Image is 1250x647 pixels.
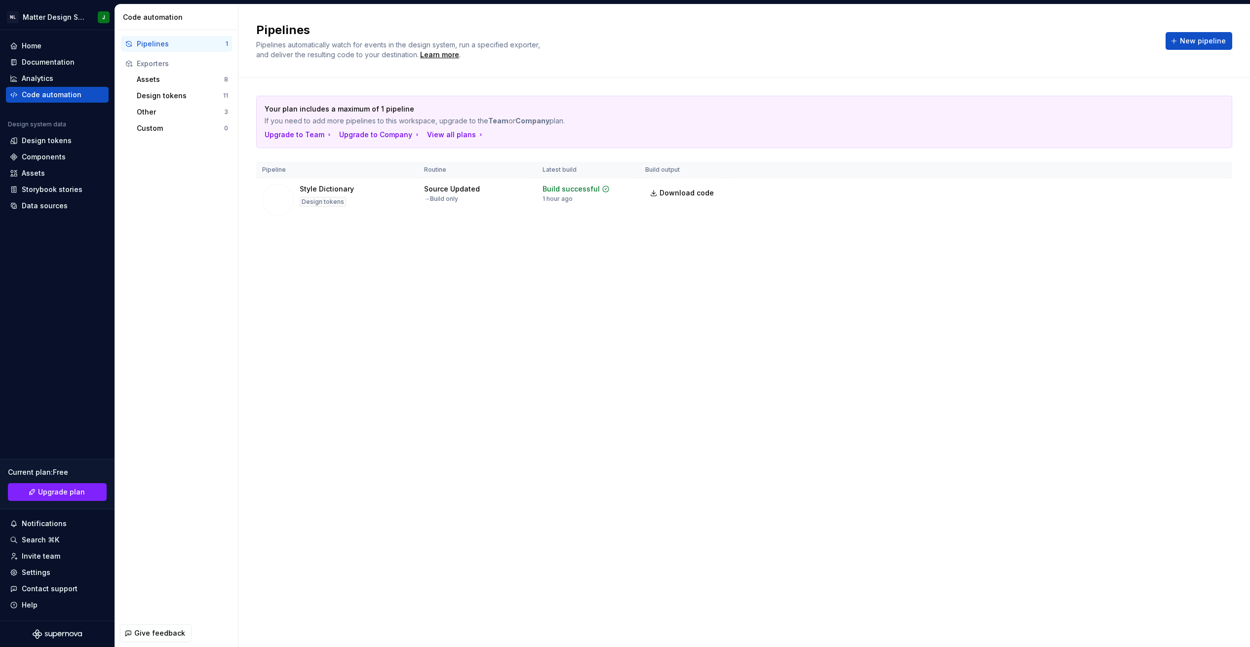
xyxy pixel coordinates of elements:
[133,88,232,104] button: Design tokens11
[6,149,109,165] a: Components
[133,120,232,136] button: Custom0
[543,184,600,194] div: Build successful
[137,59,228,69] div: Exporters
[256,22,1154,38] h2: Pipelines
[22,185,82,194] div: Storybook stories
[1180,36,1226,46] span: New pipeline
[6,565,109,580] a: Settings
[22,519,67,529] div: Notifications
[23,12,86,22] div: Matter Design System
[137,107,224,117] div: Other
[6,54,109,70] a: Documentation
[543,195,573,203] div: 1 hour ago
[419,51,461,59] span: .
[6,516,109,532] button: Notifications
[137,75,224,84] div: Assets
[224,108,228,116] div: 3
[102,13,105,21] div: J
[515,116,549,125] strong: Company
[6,182,109,197] a: Storybook stories
[6,548,109,564] a: Invite team
[121,36,232,52] button: Pipelines1
[2,6,113,28] button: NLMatter Design SystemJ
[226,40,228,48] div: 1
[22,57,75,67] div: Documentation
[8,467,107,477] div: Current plan : Free
[6,581,109,597] button: Contact support
[120,624,192,642] button: Give feedback
[6,532,109,548] button: Search ⌘K
[137,39,226,49] div: Pipelines
[6,87,109,103] a: Code automation
[22,535,59,545] div: Search ⌘K
[1166,32,1232,50] button: New pipeline
[33,629,82,639] svg: Supernova Logo
[7,11,19,23] div: NL
[488,116,508,125] strong: Team
[256,40,542,59] span: Pipelines automatically watch for events in the design system, run a specified exporter, and deli...
[137,91,223,101] div: Design tokens
[22,568,50,577] div: Settings
[133,72,232,87] button: Assets8
[137,123,224,133] div: Custom
[6,71,109,86] a: Analytics
[123,12,234,22] div: Code automation
[22,136,72,146] div: Design tokens
[22,41,41,51] div: Home
[537,162,639,178] th: Latest build
[224,124,228,132] div: 0
[6,165,109,181] a: Assets
[22,152,66,162] div: Components
[256,162,418,178] th: Pipeline
[6,198,109,214] a: Data sources
[8,120,66,128] div: Design system data
[339,130,421,140] button: Upgrade to Company
[22,168,45,178] div: Assets
[424,195,458,203] div: → Build only
[300,197,346,207] div: Design tokens
[22,584,78,594] div: Contact support
[639,162,726,178] th: Build output
[427,130,485,140] button: View all plans
[660,188,714,198] span: Download code
[133,104,232,120] button: Other3
[22,600,38,610] div: Help
[645,184,720,202] a: Download code
[22,90,81,100] div: Code automation
[300,184,354,194] div: Style Dictionary
[6,133,109,149] a: Design tokens
[424,184,480,194] div: Source Updated
[134,628,185,638] span: Give feedback
[22,201,68,211] div: Data sources
[38,487,85,497] span: Upgrade plan
[6,38,109,54] a: Home
[223,92,228,100] div: 11
[22,551,60,561] div: Invite team
[420,50,459,60] a: Learn more
[22,74,53,83] div: Analytics
[418,162,537,178] th: Routine
[265,130,333,140] button: Upgrade to Team
[265,116,1155,126] p: If you need to add more pipelines to this workspace, upgrade to the or plan.
[8,483,107,501] a: Upgrade plan
[6,597,109,613] button: Help
[265,104,1155,114] p: Your plan includes a maximum of 1 pipeline
[224,76,228,83] div: 8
